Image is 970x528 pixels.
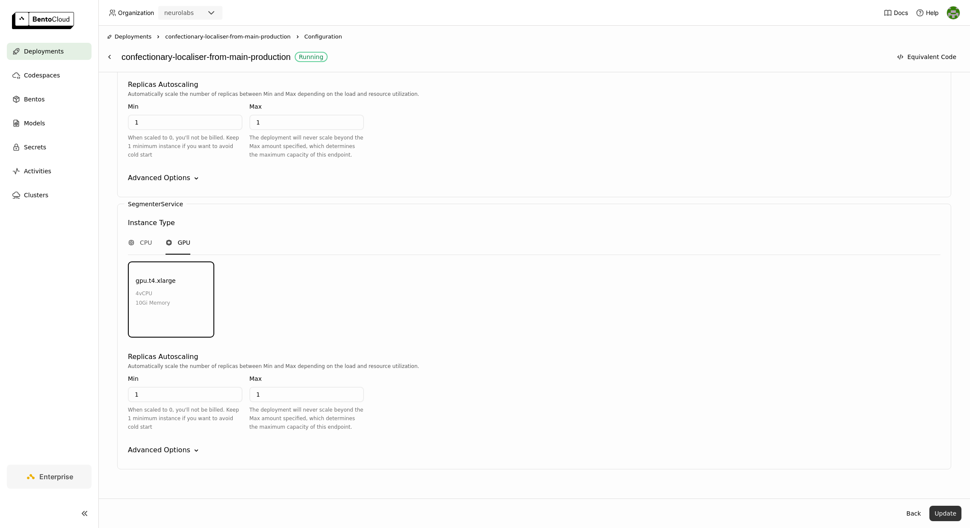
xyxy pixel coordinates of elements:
[128,201,183,208] label: SegmenterService
[128,90,940,98] div: Automatically scale the number of replicas between Min and Max depending on the load and resource...
[926,9,939,17] span: Help
[140,238,152,247] span: CPU
[128,262,214,337] div: gpu.t4.xlarge4vCPU10Gi Memory
[121,49,887,65] div: confectionary-localiser-from-main-production
[249,374,262,383] div: Max
[7,115,92,132] a: Models
[24,142,46,152] span: Secrets
[128,352,198,362] div: Replicas Autoscaling
[107,33,961,41] nav: Breadcrumbs navigation
[39,472,73,481] span: Enterprise
[24,166,51,176] span: Activities
[299,53,323,60] div: Running
[107,33,151,41] div: Deployments
[128,173,940,183] div: Advanced Options
[155,33,162,40] svg: Right
[128,80,198,90] div: Replicas Autoscaling
[118,9,154,17] span: Organization
[7,465,92,489] a: Enterprise
[305,33,342,41] span: Configuration
[894,9,908,17] span: Docs
[164,9,194,17] div: neurolabs
[24,46,64,56] span: Deployments
[136,276,176,285] div: gpu.t4.xlarge
[195,9,195,18] input: Selected neurolabs.
[7,187,92,204] a: Clusters
[128,133,242,159] div: When scaled to 0, you'll not be billed. Keep 1 minimum instance if you want to avoid cold start
[177,238,190,247] span: GPU
[916,9,939,17] div: Help
[249,406,364,431] div: The deployment will never scale beyond the Max amount specified, which determines the maximum cap...
[7,139,92,156] a: Secrets
[115,33,151,41] span: Deployments
[884,9,908,17] a: Docs
[24,70,60,80] span: Codespaces
[24,190,48,200] span: Clusters
[192,446,201,455] svg: Down
[901,506,926,521] button: Back
[128,445,940,455] div: Advanced Options
[7,91,92,108] a: Bentos
[128,173,190,183] div: Advanced Options
[128,362,940,371] div: Automatically scale the number of replicas between Min and Max depending on the load and resource...
[12,12,74,29] img: logo
[128,102,139,111] div: Min
[136,289,170,298] div: 4 vCPU
[947,6,960,19] img: Toby Thomas
[892,49,961,65] button: Equivalent Code
[128,406,242,431] div: When scaled to 0, you'll not be billed. Keep 1 minimum instance if you want to avoid cold start
[128,374,139,383] div: Min
[929,506,961,521] button: Update
[249,133,364,159] div: The deployment will never scale beyond the Max amount specified, which determines the maximum cap...
[24,94,44,104] span: Bentos
[128,218,175,228] div: Instance Type
[165,33,290,41] span: confectionary-localiser-from-main-production
[128,445,190,455] div: Advanced Options
[7,43,92,60] a: Deployments
[136,298,170,308] div: 10Gi Memory
[249,102,262,111] div: Max
[7,163,92,180] a: Activities
[294,33,301,40] svg: Right
[24,118,45,128] span: Models
[192,174,201,183] svg: Down
[7,67,92,84] a: Codespaces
